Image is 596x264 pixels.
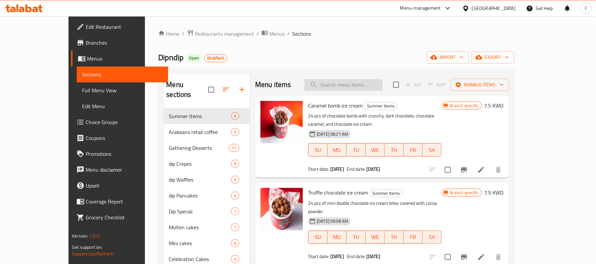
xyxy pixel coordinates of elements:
span: Start date: [308,165,329,173]
nav: breadcrumb [158,29,514,38]
span: Dipndip [158,50,184,65]
div: Summer Items [369,189,403,197]
span: Menus [87,55,163,63]
div: Molten cakes7 [163,219,250,235]
div: Dip Special7 [163,203,250,219]
a: Coupons [71,130,168,146]
span: Molten cakes [169,223,231,231]
span: 4 [231,256,239,262]
button: Manage items [451,79,509,91]
span: Mini cakes [169,239,231,247]
input: search [304,79,383,91]
a: Menus [71,51,168,66]
p: 24 pcs of chocolate bomb with crunchy, dark chocolate, chocolate caramel, and chocolate ice cream. [308,112,441,128]
button: TH [385,143,403,156]
span: End date: [347,252,365,261]
span: End date: [347,165,365,173]
span: Add item [403,80,424,90]
span: Select all sections [204,83,218,97]
span: dip Crepes [169,160,231,168]
span: 6 [231,113,239,119]
span: TH [387,232,401,242]
a: Grocery Checklist [71,209,168,225]
a: Restaurants management [187,29,254,38]
div: items [231,239,239,247]
span: Get support on: [72,243,102,251]
button: FR [404,231,423,244]
div: dip Crepes9 [163,156,250,172]
span: Start date: [308,252,329,261]
div: Gathering Desserts11 [163,140,250,156]
span: Choice Groups [86,118,163,126]
button: WE [366,143,385,156]
img: Caramel bomb ice cream [260,101,303,143]
span: dip Pancakes [169,192,231,199]
div: Open [186,54,202,62]
span: Arabeans retail coffee [169,128,231,136]
span: Coverage Report [86,198,163,205]
span: TH [387,145,401,155]
span: Sections [82,70,163,78]
span: 6 [231,177,239,183]
div: items [229,144,239,152]
span: Edit Restaurant [86,23,163,31]
button: SA [423,143,441,156]
a: Support.OpsPlatform [72,249,114,258]
div: items [231,128,239,136]
a: Promotions [71,146,168,162]
h6: 7.5 KWD [484,188,504,197]
h2: Menu sections [166,80,208,100]
button: MO [328,231,346,244]
span: Gathering Desserts [169,144,229,152]
a: Edit Menu [77,98,168,114]
span: Open [186,55,202,61]
li: / [256,30,259,38]
span: GrubTech [205,55,227,61]
span: Version: [72,232,88,240]
button: TU [346,231,365,244]
span: 1.0.0 [89,232,100,240]
span: Menus [269,30,285,38]
div: items [231,192,239,199]
h6: 7.5 KWD [484,101,504,110]
button: WE [366,231,385,244]
button: FR [404,143,423,156]
span: Edit Menu [82,102,163,110]
h2: Menu items [255,80,291,90]
div: Menu-management [400,4,441,12]
span: Promotions [86,150,163,158]
li: / [182,30,184,38]
a: Coverage Report [71,194,168,209]
li: / [287,30,290,38]
span: Grocery Checklist [86,213,163,221]
span: Branches [86,39,163,47]
a: Menus [261,29,285,38]
span: Full Menu View [82,86,163,94]
span: [DATE] 08:21 AM [314,131,351,137]
span: Truffle chocolate ice cream [308,188,368,198]
span: TU [349,232,363,242]
a: Branches [71,35,168,51]
div: [GEOGRAPHIC_DATA] [472,5,516,12]
a: Choice Groups [71,114,168,130]
a: Edit menu item [477,166,485,174]
div: items [231,223,239,231]
div: items [231,176,239,184]
span: 7 [231,224,239,231]
a: Home [158,30,179,38]
span: 3 [231,129,239,135]
span: Sections [292,30,311,38]
a: Edit Restaurant [71,19,168,35]
span: SA [425,232,439,242]
span: Branch specific [447,103,481,109]
div: items [231,207,239,215]
img: Truffle chocolate ice cream [260,188,303,230]
span: SU [311,145,325,155]
span: Dip Special [169,207,231,215]
b: [DATE] [366,165,380,173]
